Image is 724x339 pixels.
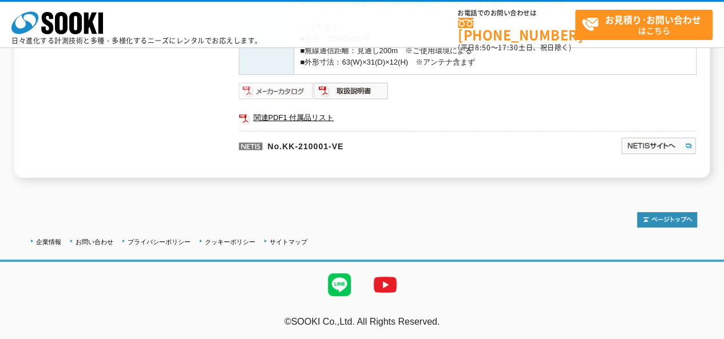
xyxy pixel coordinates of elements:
[620,137,697,155] img: NETISサイトへ
[205,238,255,245] a: クッキーポリシー
[458,42,571,53] span: (平日 ～ 土日、祝日除く)
[239,89,314,98] a: メーカーカタログ
[314,82,389,100] img: 取扱説明書
[239,82,314,100] img: メーカーカタログ
[128,238,191,245] a: プライバシーポリシー
[680,329,724,338] a: テストMail
[637,212,697,228] img: トップページへ
[458,10,575,17] span: お電話でのお問い合わせは
[362,262,408,308] img: YouTube
[76,238,113,245] a: お問い合わせ
[498,42,519,53] span: 17:30
[36,238,61,245] a: 企業情報
[239,131,510,158] p: No.KK-210001-VE
[458,18,575,41] a: [PHONE_NUMBER]
[581,10,712,39] span: はこちら
[11,37,262,44] p: 日々進化する計測技術と多種・多様化するニーズにレンタルでお応えします。
[575,10,713,40] a: お見積り･お問い合わせはこちら
[270,238,307,245] a: サイトマップ
[316,262,362,308] img: LINE
[314,89,389,98] a: 取扱説明書
[239,110,697,125] a: 関連PDF1 付属品リスト
[605,13,701,26] strong: お見積り･お問い合わせ
[475,42,491,53] span: 8:50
